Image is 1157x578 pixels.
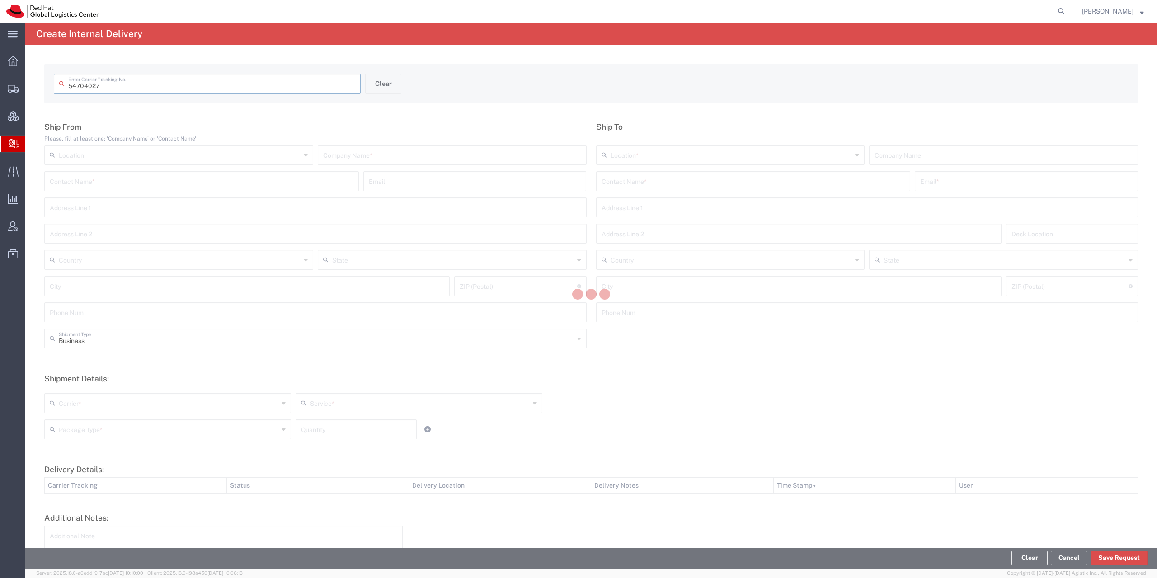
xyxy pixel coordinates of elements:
span: Eva Ruzickova [1082,6,1133,16]
span: Server: 2025.18.0-a0edd1917ac [36,570,143,576]
span: [DATE] 10:06:13 [207,570,243,576]
button: [PERSON_NAME] [1082,6,1144,17]
span: Client: 2025.18.0-198a450 [147,570,243,576]
img: logo [6,5,99,18]
span: [DATE] 10:10:00 [108,570,143,576]
span: Copyright © [DATE]-[DATE] Agistix Inc., All Rights Reserved [1007,569,1146,577]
